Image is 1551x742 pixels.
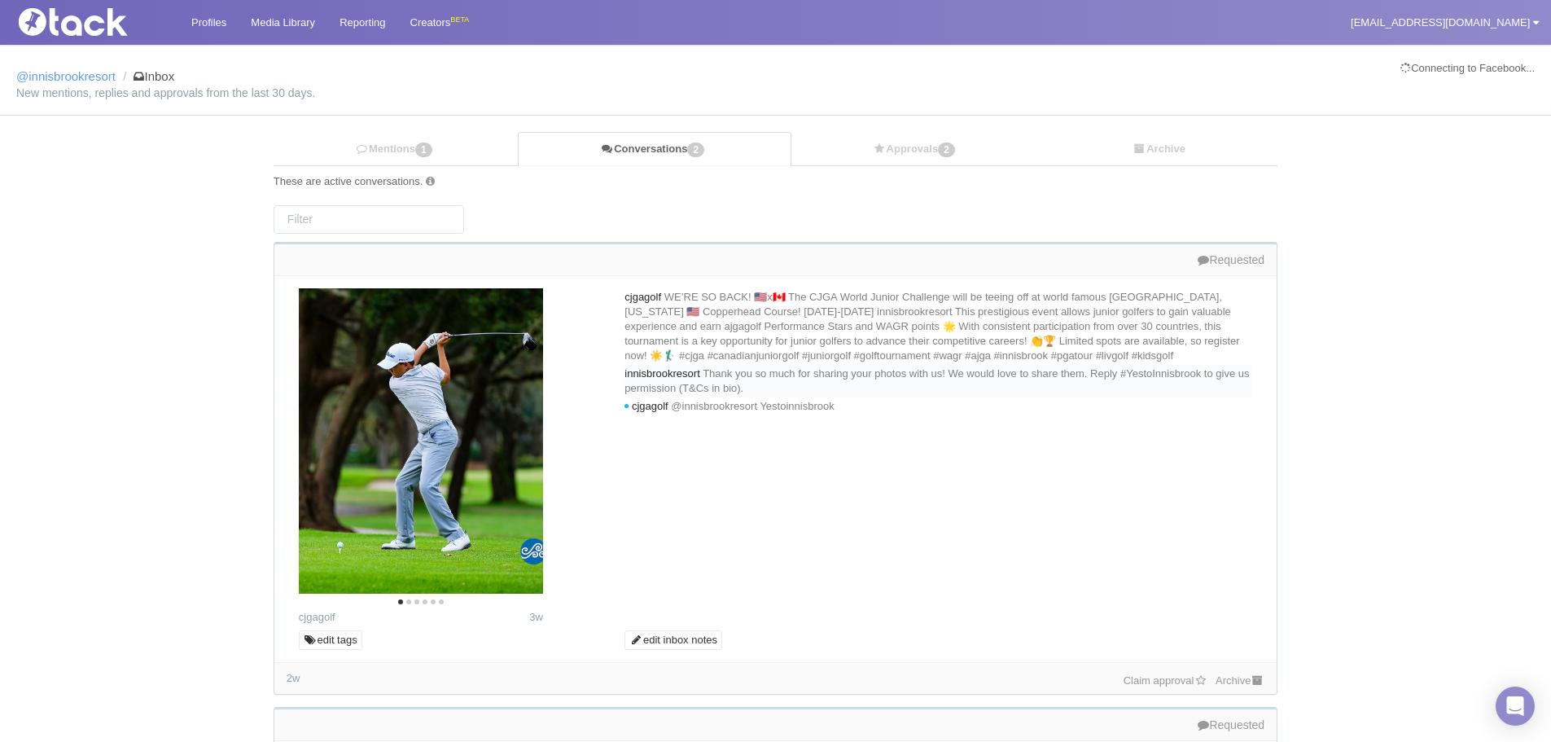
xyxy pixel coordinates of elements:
[16,69,116,83] a: @innisbrookresort
[518,132,791,166] a: Conversations2
[415,143,432,157] span: 1
[529,611,543,623] span: 3w
[12,8,175,36] img: Tack
[624,367,700,380] span: innisbrookresort
[1216,674,1264,687] a: Archive
[1041,133,1277,166] a: Archive
[1124,674,1207,687] a: Claim approval
[1496,687,1535,726] div: Open Intercom Messenger
[274,205,464,234] input: Filter
[529,610,543,625] time: Posted: 2025-09-11 00:32 UTC
[624,367,1249,394] span: Thank you so much for sharing your photos with us! We would love to share them. Reply #YestoInnis...
[299,630,362,650] a: edit tags
[119,69,174,84] li: Inbox
[406,599,411,604] li: Page dot 2
[398,599,403,604] li: Page dot 1
[274,174,1277,189] div: These are active conversations.
[287,672,300,684] time: Latest comment: 2025-09-12 23:55 UTC
[624,291,661,303] span: cjgagolf
[624,630,722,650] a: edit inbox notes
[624,404,629,409] i: new
[287,252,1264,267] div: Requested
[287,672,300,684] span: 2w
[299,288,543,594] img: Image may contain: field, nature, outdoors, baseball cap, cap, clothing, hat, golf, sport, golf c...
[632,400,668,412] span: cjgagolf
[414,599,419,604] li: Page dot 3
[287,718,1264,732] div: Requested
[687,143,704,157] span: 2
[431,599,436,604] li: Page dot 5
[450,11,469,29] div: BETA
[439,599,444,604] li: Page dot 6
[16,87,1535,99] small: New mentions, replies and approvals from the last 30 days.
[423,599,427,604] li: Page dot 4
[1400,61,1535,76] div: Connecting to Facebook...
[791,133,1041,166] a: Approvals2
[274,133,518,166] a: Mentions1
[938,143,955,157] span: 2
[671,400,834,412] span: @innisbrookresort Yestoinnisbrook
[624,291,1239,362] span: WE’RE SO BACK! 🇺🇸x🇨🇦 The CJGA World Junior Challenge will be teeing off at world famous [GEOGRAPH...
[299,611,335,623] a: cjgagolf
